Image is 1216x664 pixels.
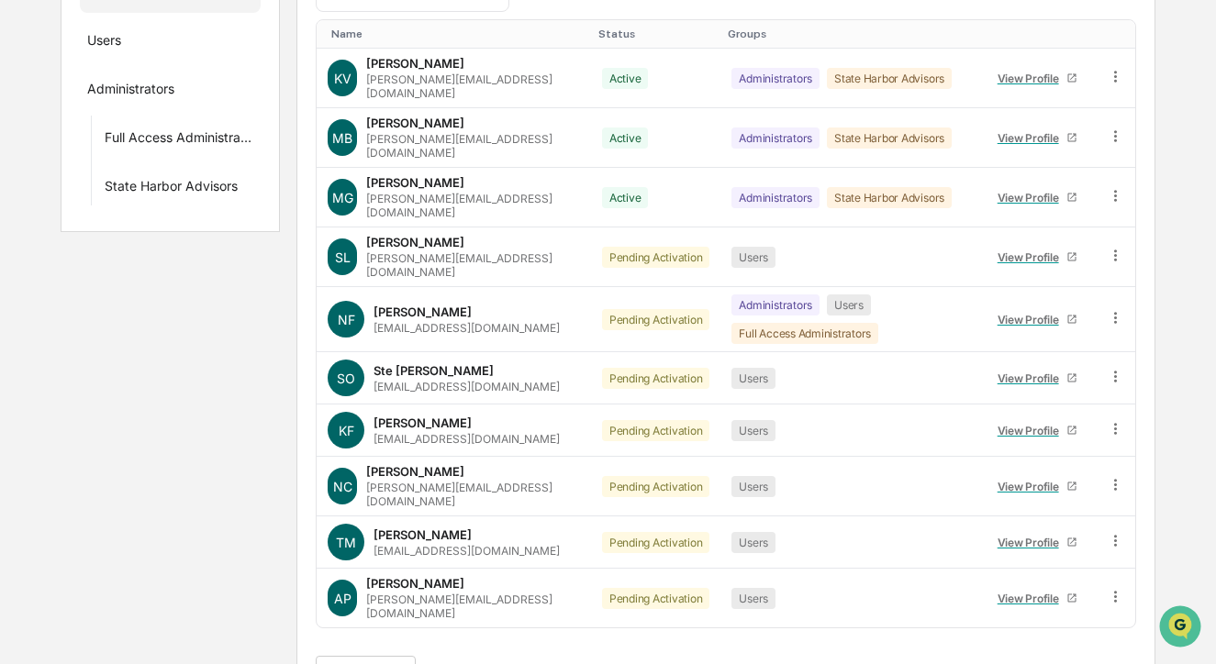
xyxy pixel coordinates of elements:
span: KF [339,423,354,438]
div: We're available if you need us! [62,159,232,173]
a: View Profile [989,472,1085,501]
a: View Profile [989,124,1085,152]
span: Pylon [183,311,222,325]
div: Toggle SortBy [728,28,971,40]
div: [PERSON_NAME] [366,116,464,130]
div: Administrators [731,294,820,315]
div: [PERSON_NAME] [366,576,464,591]
img: 1746055101610-c473b297-6a78-478c-a979-82029cc54cd1 [18,140,51,173]
div: Active [602,187,649,208]
div: [PERSON_NAME][EMAIL_ADDRESS][DOMAIN_NAME] [366,192,579,219]
div: [EMAIL_ADDRESS][DOMAIN_NAME] [374,321,560,335]
span: AP [334,591,351,606]
div: [PERSON_NAME][EMAIL_ADDRESS][DOMAIN_NAME] [366,132,579,160]
div: Pending Activation [602,247,710,268]
div: Pending Activation [602,309,710,330]
div: View Profile [998,480,1066,493]
span: SL [335,249,351,265]
div: Administrators [731,187,820,208]
div: Users [87,32,121,54]
div: [PERSON_NAME] [374,415,472,430]
a: View Profile [989,243,1085,271]
div: 🔎 [18,268,33,282]
div: Full Access Administrators [731,323,878,344]
div: 🗄️ [133,233,148,248]
div: Users [731,247,775,268]
div: [PERSON_NAME][EMAIL_ADDRESS][DOMAIN_NAME] [366,481,579,508]
div: View Profile [998,72,1066,85]
div: [EMAIL_ADDRESS][DOMAIN_NAME] [374,380,560,393]
a: View Profile [989,364,1085,393]
div: View Profile [998,424,1066,437]
div: [EMAIL_ADDRESS][DOMAIN_NAME] [374,432,560,446]
span: NC [333,479,352,494]
div: Pending Activation [602,420,710,441]
div: Users [731,368,775,389]
div: Active [602,68,649,89]
div: Users [731,476,775,497]
div: View Profile [998,131,1066,145]
div: Active [602,127,649,149]
div: View Profile [998,536,1066,549]
button: Start new chat [312,146,334,168]
div: Pending Activation [602,368,710,389]
div: State Harbor Advisors [827,127,952,149]
a: 🔎Data Lookup [11,259,123,292]
span: Preclearance [37,231,118,249]
span: Data Lookup [37,266,116,284]
div: State Harbor Advisors [827,68,952,89]
div: Toggle SortBy [331,28,583,40]
div: [PERSON_NAME] [366,235,464,249]
a: View Profile [989,64,1085,93]
span: MG [332,190,353,205]
div: Administrators [731,68,820,89]
a: 🗄️Attestations [126,224,235,257]
a: Powered byPylon [129,310,222,325]
div: Pending Activation [602,476,710,497]
span: KV [334,71,351,86]
div: View Profile [998,250,1066,264]
a: View Profile [989,528,1085,557]
div: [PERSON_NAME] [374,304,472,319]
div: [PERSON_NAME] [374,527,472,542]
div: [PERSON_NAME] [366,56,464,71]
a: View Profile [989,183,1085,212]
div: Toggle SortBy [986,28,1088,40]
iframe: Open customer support [1157,603,1207,653]
div: Full Access Administrators [105,129,253,151]
a: View Profile [989,584,1085,613]
div: Users [731,532,775,553]
div: Administrators [87,81,174,103]
div: [PERSON_NAME][EMAIL_ADDRESS][DOMAIN_NAME] [366,592,579,620]
div: Pending Activation [602,532,710,553]
div: [PERSON_NAME] [366,175,464,190]
div: Toggle SortBy [1110,28,1128,40]
div: State Harbor Advisors [105,178,238,200]
div: [PERSON_NAME][EMAIL_ADDRESS][DOMAIN_NAME] [366,251,579,279]
p: How can we help? [18,39,334,68]
span: MB [332,130,352,146]
div: Toggle SortBy [598,28,714,40]
div: Pending Activation [602,588,710,609]
div: View Profile [998,191,1066,205]
div: View Profile [998,592,1066,605]
span: Attestations [151,231,228,249]
span: SO [337,371,355,386]
div: [PERSON_NAME][EMAIL_ADDRESS][DOMAIN_NAME] [366,72,579,100]
div: Users [731,588,775,609]
div: Start new chat [62,140,301,159]
div: [EMAIL_ADDRESS][DOMAIN_NAME] [374,544,560,558]
span: NF [338,312,355,327]
div: Users [731,420,775,441]
div: [PERSON_NAME] [366,464,464,479]
div: View Profile [998,371,1066,385]
div: View Profile [998,313,1066,326]
div: 🖐️ [18,233,33,248]
a: View Profile [989,305,1085,334]
span: TM [336,535,356,550]
a: 🖐️Preclearance [11,224,126,257]
div: Users [827,294,871,315]
a: View Profile [989,416,1085,445]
